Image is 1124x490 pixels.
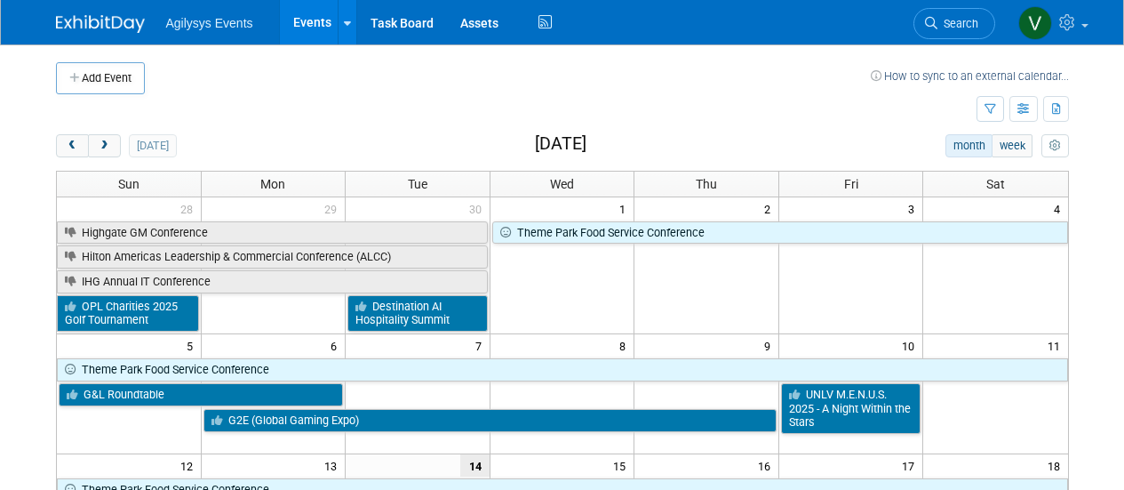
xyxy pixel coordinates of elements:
i: Personalize Calendar [1049,141,1061,152]
span: 12 [179,454,201,477]
button: myCustomButton [1041,134,1068,157]
a: G2E (Global Gaming Expo) [203,409,777,432]
a: IHG Annual IT Conference [57,270,488,293]
span: 15 [611,454,634,477]
span: 17 [900,454,922,477]
span: 6 [329,334,345,357]
a: Search [913,8,995,39]
span: Fri [844,177,858,191]
a: OPL Charities 2025 Golf Tournament [57,295,199,332]
span: 30 [467,197,490,220]
a: Hilton Americas Leadership & Commercial Conference (ALCC) [57,245,488,269]
span: 14 [460,454,490,477]
a: Destination AI Hospitality Summit [347,295,488,332]
a: Theme Park Food Service Conference [492,221,1068,245]
span: 16 [756,454,778,477]
button: next [88,134,121,157]
h2: [DATE] [535,134,586,154]
span: 7 [474,334,490,357]
span: 10 [900,334,922,357]
button: prev [56,134,89,157]
a: Theme Park Food Service Conference [57,358,1068,382]
span: 28 [179,197,201,220]
a: G&L Roundtable [59,383,344,406]
span: 13 [323,454,345,477]
button: month [945,134,992,157]
button: [DATE] [129,134,176,157]
span: 5 [185,334,201,357]
span: 29 [323,197,345,220]
span: 4 [1052,197,1068,220]
span: Thu [696,177,717,191]
span: Tue [408,177,427,191]
a: Highgate GM Conference [57,221,488,245]
a: How to sync to an external calendar... [871,69,1069,83]
span: 1 [618,197,634,220]
button: Add Event [56,62,145,94]
span: 9 [762,334,778,357]
span: Sun [118,177,140,191]
span: Sat [986,177,1005,191]
span: 11 [1046,334,1068,357]
img: Vaitiare Munoz [1018,6,1052,40]
span: Mon [260,177,285,191]
img: ExhibitDay [56,15,145,33]
span: Wed [550,177,574,191]
button: week [992,134,1032,157]
span: Agilysys Events [166,16,253,30]
span: 18 [1046,454,1068,477]
span: 3 [906,197,922,220]
span: 8 [618,334,634,357]
span: 2 [762,197,778,220]
span: Search [937,17,978,30]
a: UNLV M.E.N.U.S. 2025 - A Night Within the Stars [781,383,921,434]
